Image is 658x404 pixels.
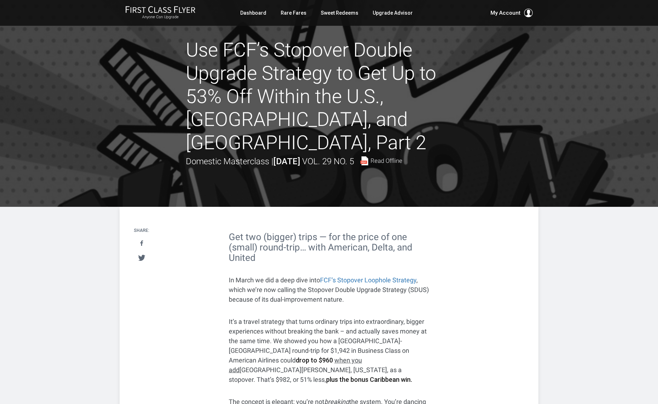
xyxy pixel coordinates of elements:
[302,156,354,166] span: Vol. 29 No. 5
[326,376,412,383] strong: plus the bonus Caribbean win.
[360,156,369,165] img: pdf-file.svg
[229,275,429,304] p: In March we did a deep dive into , which we’re now calling the Stopover Double Upgrade Strategy (...
[321,6,358,19] a: Sweet Redeems
[281,6,306,19] a: Rare Fares
[296,356,333,364] strong: drop to $960
[229,232,429,263] h2: Get two (bigger) trips — for the price of one (small) round-trip… with American, Delta, and United
[360,156,402,165] a: Read Offline
[373,6,413,19] a: Upgrade Advisor
[186,155,402,168] div: Domestic Masterclass |
[273,156,300,166] strong: [DATE]
[490,9,521,17] span: My Account
[125,6,195,13] img: First Class Flyer
[490,9,533,17] button: My Account
[125,6,195,20] a: First Class FlyerAnyone Can Upgrade
[229,317,429,384] p: It’s a travel strategy that turns ordinary trips into extraordinary, bigger experiences without b...
[134,237,149,250] a: Share
[240,6,266,19] a: Dashboard
[371,158,402,164] span: Read Offline
[134,228,149,233] h4: Share:
[320,276,416,284] a: FCF’s Stopover Loophole Strategy
[134,251,149,264] a: Tweet
[186,39,472,155] h1: Use FCF’s Stopover Double Upgrade Strategy to Get Up to 53% Off Within the U.S., [GEOGRAPHIC_DATA...
[125,15,195,20] small: Anyone Can Upgrade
